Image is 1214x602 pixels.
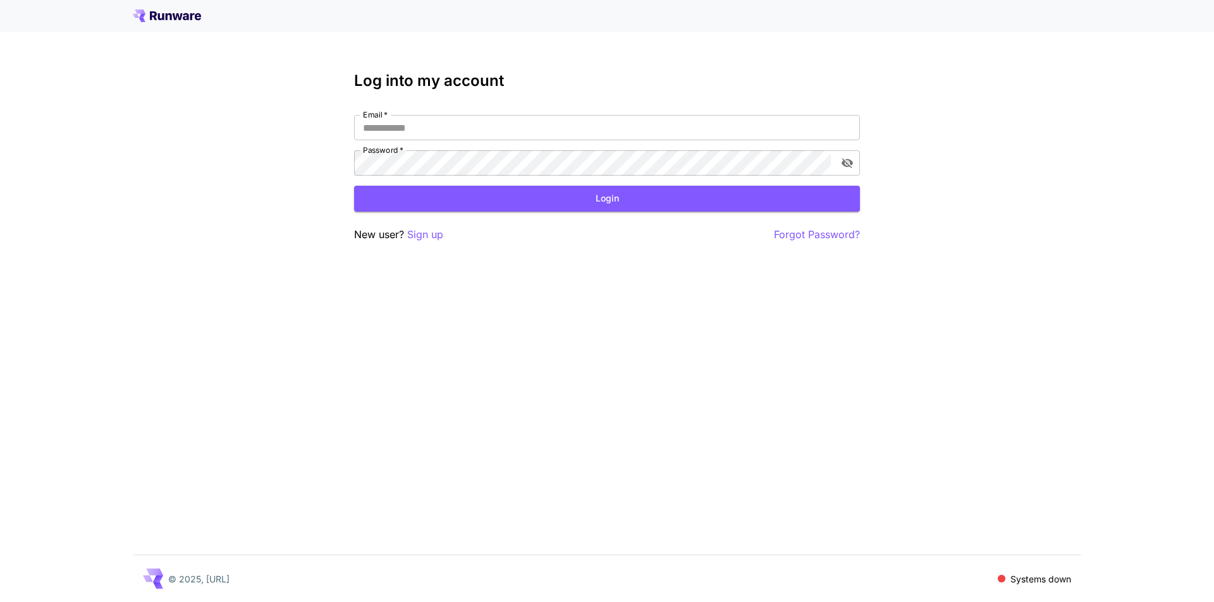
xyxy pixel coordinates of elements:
p: Systems down [1010,572,1071,586]
button: toggle password visibility [836,152,859,174]
p: © 2025, [URL] [168,572,230,586]
label: Email [363,109,388,120]
label: Password [363,145,403,155]
button: Forgot Password? [774,227,860,243]
p: New user? [354,227,443,243]
h3: Log into my account [354,72,860,90]
button: Login [354,186,860,212]
button: Sign up [407,227,443,243]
